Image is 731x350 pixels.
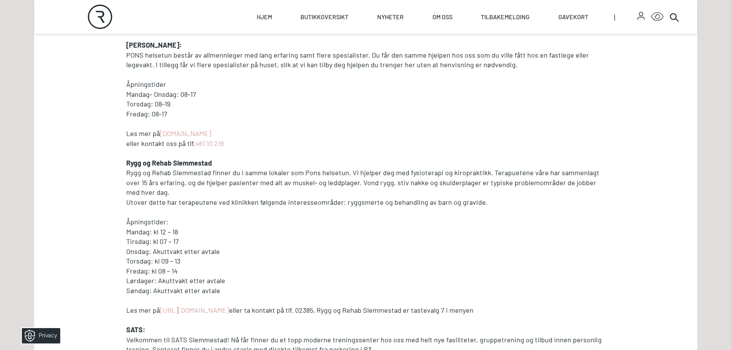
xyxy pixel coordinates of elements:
[160,129,211,138] a: [DOMAIN_NAME]
[126,325,145,334] strong: SATS:
[651,11,663,23] button: Open Accessibility Menu
[126,90,605,100] p: Mandag- Onsdag: 08-17
[126,276,605,286] p: Lørdager: Akuttvakt etter avtale
[126,286,605,296] p: Søndag: Akuttvakt etter avtale
[8,325,70,346] iframe: Manage Preferences
[126,168,605,197] p: Rygg og Rehab Slemmestad finner du i samme lokaler som Pons helsetun. Vi hjelper deg med fysioter...
[126,109,605,119] p: Fredag: 08-17
[126,305,605,315] p: Les mer på eller ta kontakt på tlf. 02385, Rygg og Rehab Slemmestad er tastevalg 7 i menyen
[126,50,605,70] p: PONS helsetun består av allmennleger med lang erfaring samt flere spesialister. Du får den samme ...
[126,237,605,247] p: Tirsdag: kl 07 – 17
[195,139,224,148] a: 461 10 219
[126,159,212,167] strong: Rygg og Rehab Slemmestad
[126,129,605,139] p: Les mer på
[126,247,605,257] p: Onsdag: Akuttvakt etter avtale
[126,197,605,207] p: Utover dette har terapeutene ved klinikken følgende interesseområder: ryggsmerte og behandling av...
[126,256,605,266] p: Torsdag: kl 09 – 13
[126,41,182,49] strong: [PERSON_NAME]:
[126,139,605,149] p: eller kontakt oss på tlf.
[126,266,605,276] p: Fredag: kl 08 – 14
[126,99,605,109] p: Torsdag: 08-19
[126,80,605,90] p: Åpningstider
[126,217,605,227] p: Åpningstider:
[160,306,229,314] a: [URL][DOMAIN_NAME]
[126,227,605,237] p: Mandag: kl 12 – 18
